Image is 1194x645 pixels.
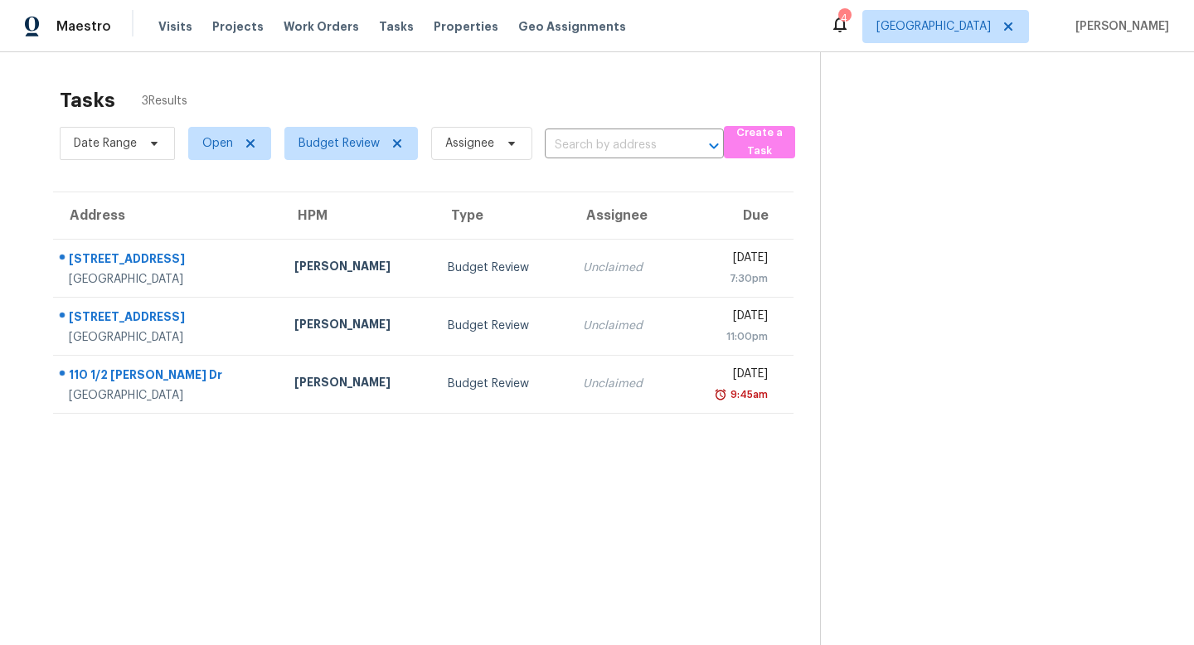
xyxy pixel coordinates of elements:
h2: Tasks [60,92,115,109]
div: Unclaimed [583,376,664,392]
div: 110 1/2 [PERSON_NAME] Dr [69,366,268,387]
span: Tasks [379,21,414,32]
div: [DATE] [691,250,768,270]
span: Geo Assignments [518,18,626,35]
div: [STREET_ADDRESS] [69,250,268,271]
div: [PERSON_NAME] [294,258,421,279]
span: Work Orders [284,18,359,35]
input: Search by address [545,133,677,158]
button: Create a Task [724,126,795,158]
div: Unclaimed [583,259,664,276]
span: Maestro [56,18,111,35]
div: Budget Review [448,259,556,276]
div: [GEOGRAPHIC_DATA] [69,387,268,404]
div: [DATE] [691,308,768,328]
div: [GEOGRAPHIC_DATA] [69,329,268,346]
span: Properties [434,18,498,35]
div: 7:30pm [691,270,768,287]
span: Budget Review [298,135,380,152]
img: Overdue Alarm Icon [714,386,727,403]
div: Budget Review [448,376,556,392]
div: [STREET_ADDRESS] [69,308,268,329]
span: Create a Task [732,124,787,162]
th: Assignee [570,192,677,239]
span: [GEOGRAPHIC_DATA] [876,18,991,35]
div: 4 [838,10,850,27]
th: Address [53,192,281,239]
div: [PERSON_NAME] [294,374,421,395]
span: Open [202,135,233,152]
th: Type [434,192,570,239]
span: Date Range [74,135,137,152]
div: [GEOGRAPHIC_DATA] [69,271,268,288]
th: HPM [281,192,434,239]
th: Due [677,192,794,239]
div: 9:45am [727,386,768,403]
div: [DATE] [691,366,768,386]
div: Budget Review [448,318,556,334]
button: Open [702,134,726,158]
div: Unclaimed [583,318,664,334]
span: Assignee [445,135,494,152]
span: 3 Results [142,93,187,109]
span: [PERSON_NAME] [1069,18,1169,35]
div: 11:00pm [691,328,768,345]
div: [PERSON_NAME] [294,316,421,337]
span: Visits [158,18,192,35]
span: Projects [212,18,264,35]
